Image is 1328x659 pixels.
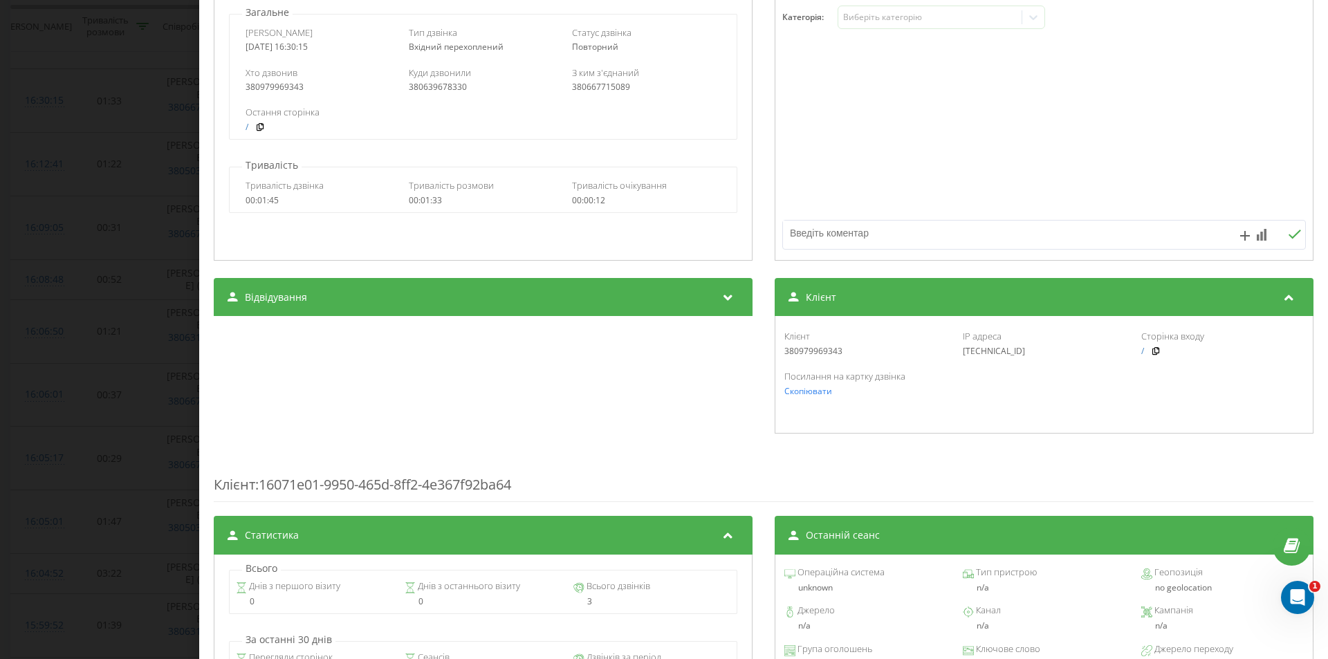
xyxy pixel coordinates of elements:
[1152,566,1203,579] span: Геопозиція
[806,528,880,542] span: Останній сеанс
[963,583,1125,593] div: n/a
[214,447,1313,502] div: : 16071e01-9950-465d-8ff2-4e367f92ba64
[245,528,299,542] span: Статистика
[963,330,1002,342] span: IP адреса
[572,82,721,92] div: 380667715089
[247,579,340,593] span: Днів з першого візиту
[409,82,557,92] div: 380639678330
[795,604,835,618] span: Джерело
[242,561,281,575] p: Всього
[246,42,394,52] div: [DATE] 16:30:15
[782,12,838,22] h4: Категорія :
[795,642,872,656] span: Група оголошень
[1141,621,1304,631] div: n/a
[416,579,520,593] span: Днів з останнього візиту
[963,346,1125,356] div: [TECHNICAL_ID]
[573,597,730,606] div: 3
[409,66,471,79] span: Куди дзвонили
[784,385,832,397] span: Скопіювати
[405,597,562,606] div: 0
[572,26,631,39] span: Статус дзвінка
[1152,604,1193,618] span: Кампанія
[246,66,297,79] span: Хто дзвонив
[806,290,836,304] span: Клієнт
[409,179,494,192] span: Тривалість розмови
[246,179,324,192] span: Тривалість дзвінка
[242,6,293,19] p: Загальне
[784,346,947,356] div: 380979969343
[584,579,650,593] span: Всього дзвінків
[214,475,255,494] span: Клієнт
[242,158,302,172] p: Тривалість
[1281,581,1314,614] iframe: Intercom live chat
[1309,581,1320,592] span: 1
[1141,346,1144,356] a: /
[409,41,504,53] span: Вхідний перехоплений
[246,196,394,205] div: 00:01:45
[795,566,885,579] span: Операційна система
[784,370,905,382] span: Посилання на картку дзвінка
[843,12,1016,23] div: Виберіть категорію
[974,642,1040,656] span: Ключове слово
[246,122,248,132] a: /
[246,82,394,92] div: 380979969343
[572,179,667,192] span: Тривалість очікування
[409,196,557,205] div: 00:01:33
[572,41,618,53] span: Повторний
[242,633,335,647] p: За останні 30 днів
[963,621,1125,631] div: n/a
[974,604,1001,618] span: Канал
[245,290,307,304] span: Відвідування
[572,196,721,205] div: 00:00:12
[246,26,313,39] span: [PERSON_NAME]
[409,26,457,39] span: Тип дзвінка
[974,566,1037,579] span: Тип пристрою
[1152,642,1233,656] span: Джерело переходу
[246,106,320,118] span: Остання сторінка
[1141,330,1204,342] span: Сторінка входу
[1141,583,1304,593] div: no geolocation
[784,621,947,631] div: n/a
[572,66,639,79] span: З ким з'єднаний
[784,330,810,342] span: Клієнт
[236,597,393,606] div: 0
[784,583,947,593] div: unknown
